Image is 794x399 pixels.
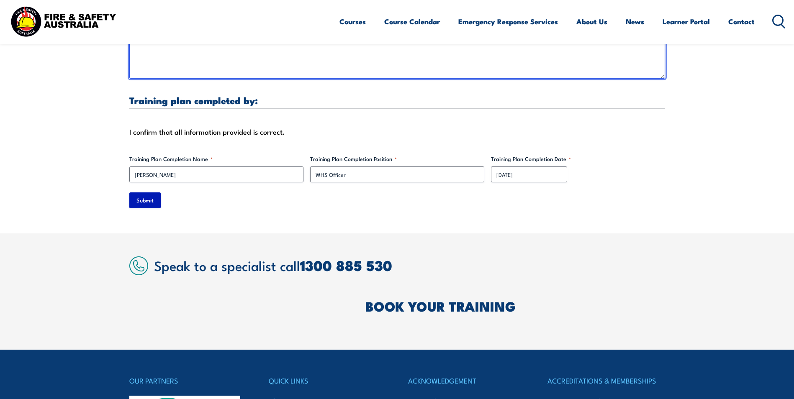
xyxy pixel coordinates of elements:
[547,375,665,386] h4: ACCREDITATIONS & MEMBERSHIPS
[458,10,558,33] a: Emergency Response Services
[384,10,440,33] a: Course Calendar
[129,192,161,208] input: Submit
[491,155,665,163] label: Training Plan Completion Date
[339,10,366,33] a: Courses
[129,155,303,163] label: Training Plan Completion Name
[269,375,386,386] h4: QUICK LINKS
[408,375,525,386] h4: ACKNOWLEDGEMENT
[663,10,710,33] a: Learner Portal
[154,258,665,273] h2: Speak to a specialist call
[491,166,567,182] input: dd/mm/yyyy
[310,155,484,163] label: Training Plan Completion Position
[129,125,665,138] div: I confirm that all information provided is correct.
[576,10,607,33] a: About Us
[300,254,392,276] a: 1300 885 530
[129,95,665,105] h3: Training plan completed by:
[129,375,247,386] h4: OUR PARTNERS
[626,10,644,33] a: News
[728,10,755,33] a: Contact
[365,300,665,312] h2: BOOK YOUR TRAINING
